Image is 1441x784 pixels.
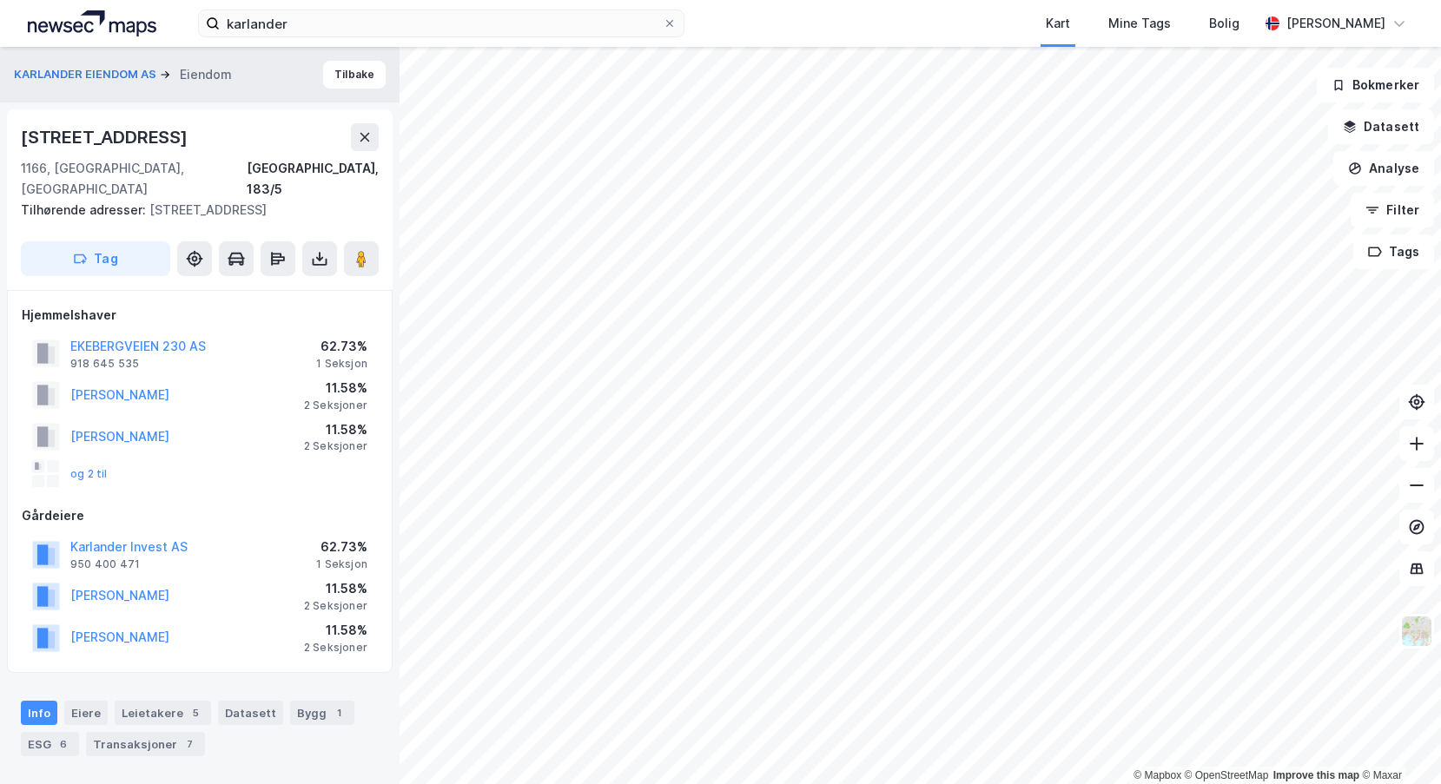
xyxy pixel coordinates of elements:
[218,701,283,725] div: Datasett
[316,557,367,571] div: 1 Seksjon
[181,735,198,753] div: 7
[220,10,663,36] input: Søk på adresse, matrikkel, gårdeiere, leietakere eller personer
[1209,13,1239,34] div: Bolig
[323,61,386,89] button: Tilbake
[1354,701,1441,784] div: Kontrollprogram for chat
[1354,701,1441,784] iframe: Chat Widget
[21,732,79,756] div: ESG
[1273,769,1359,781] a: Improve this map
[22,505,378,526] div: Gårdeiere
[1317,68,1434,102] button: Bokmerker
[290,701,354,725] div: Bygg
[21,123,191,151] div: [STREET_ADDRESS]
[1351,193,1434,227] button: Filter
[64,701,108,725] div: Eiere
[70,357,139,371] div: 918 645 535
[21,241,170,276] button: Tag
[316,336,367,357] div: 62.73%
[21,158,247,200] div: 1166, [GEOGRAPHIC_DATA], [GEOGRAPHIC_DATA]
[55,735,72,753] div: 6
[330,704,347,721] div: 1
[304,641,367,655] div: 2 Seksjoner
[1333,151,1434,186] button: Analyse
[21,202,149,217] span: Tilhørende adresser:
[187,704,204,721] div: 5
[14,66,160,83] button: KARLANDER EIENDOM AS
[1328,109,1434,144] button: Datasett
[304,378,367,399] div: 11.58%
[1134,769,1181,781] a: Mapbox
[304,419,367,440] div: 11.58%
[1400,615,1433,648] img: Z
[247,158,379,200] div: [GEOGRAPHIC_DATA], 183/5
[115,701,211,725] div: Leietakere
[304,439,367,453] div: 2 Seksjoner
[22,305,378,326] div: Hjemmelshaver
[1353,234,1434,269] button: Tags
[86,732,205,756] div: Transaksjoner
[304,620,367,641] div: 11.58%
[1046,13,1070,34] div: Kart
[316,537,367,557] div: 62.73%
[180,64,232,85] div: Eiendom
[28,10,156,36] img: logo.a4113a55bc3d86da70a041830d287a7e.svg
[70,557,140,571] div: 950 400 471
[304,578,367,599] div: 11.58%
[1185,769,1269,781] a: OpenStreetMap
[1108,13,1171,34] div: Mine Tags
[1286,13,1385,34] div: [PERSON_NAME]
[304,599,367,613] div: 2 Seksjoner
[316,357,367,371] div: 1 Seksjon
[304,399,367,412] div: 2 Seksjoner
[21,200,365,221] div: [STREET_ADDRESS]
[21,701,57,725] div: Info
